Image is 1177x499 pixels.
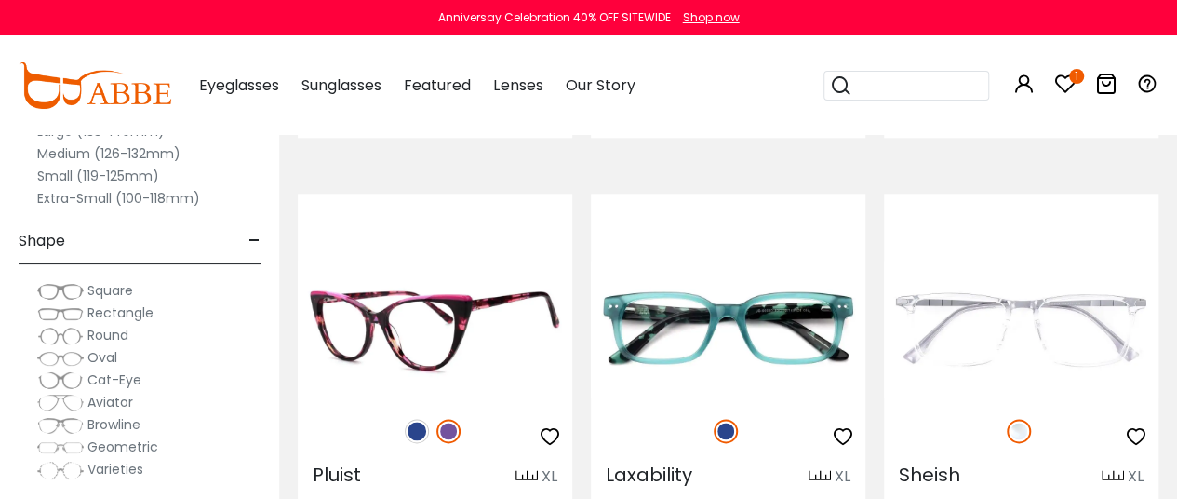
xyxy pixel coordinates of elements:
span: Sunglasses [301,74,381,96]
img: Round.png [37,327,84,345]
div: Anniversay Celebration 40% OFF SITEWIDE [438,9,671,26]
img: Varieties.png [37,461,84,480]
img: Geometric.png [37,438,84,457]
span: Our Story [565,74,635,96]
div: XL [542,465,557,488]
img: Fclear Sheish - Acetate,Titanium ,Universal Bridge Fit [884,261,1158,398]
img: Blue Laxability - Acetate ,Universal Bridge Fit [591,261,865,398]
img: Square.png [37,282,84,301]
div: Shop now [683,9,740,26]
span: Round [87,326,128,344]
img: size ruler [515,469,538,483]
span: Rectangle [87,303,154,322]
span: Aviator [87,393,133,411]
img: size ruler [1102,469,1124,483]
span: Laxability [606,462,692,488]
label: Extra-Small (100-118mm) [37,187,200,209]
span: Pluist [313,462,361,488]
img: Blue [714,419,738,443]
div: XL [1128,465,1144,488]
img: Browline.png [37,416,84,435]
label: Medium (126-132mm) [37,142,181,165]
span: Browline [87,415,140,434]
span: Shape [19,219,65,263]
div: XL [835,465,850,488]
span: Geometric [87,438,158,456]
span: Cat-Eye [87,371,141,389]
a: 1 [1054,76,1077,98]
span: Sheish [899,462,960,488]
img: size ruler [809,469,831,483]
img: Blue [405,419,429,443]
span: Varieties [87,460,143,479]
span: Oval [87,348,117,367]
img: abbeglasses.com [19,62,171,109]
a: Shop now [674,9,740,25]
span: Lenses [493,74,542,96]
img: Clear [1007,419,1031,443]
span: - [248,219,261,263]
img: Purple Pluist - Acetate ,Universal Bridge Fit [298,261,572,398]
img: Rectangle.png [37,304,84,323]
img: Aviator.png [37,394,84,412]
span: Square [87,281,133,300]
i: 1 [1069,69,1084,84]
span: Featured [404,74,471,96]
label: Small (119-125mm) [37,165,159,187]
img: Cat-Eye.png [37,371,84,390]
img: Oval.png [37,349,84,368]
img: Purple [436,419,461,443]
span: Eyeglasses [199,74,279,96]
